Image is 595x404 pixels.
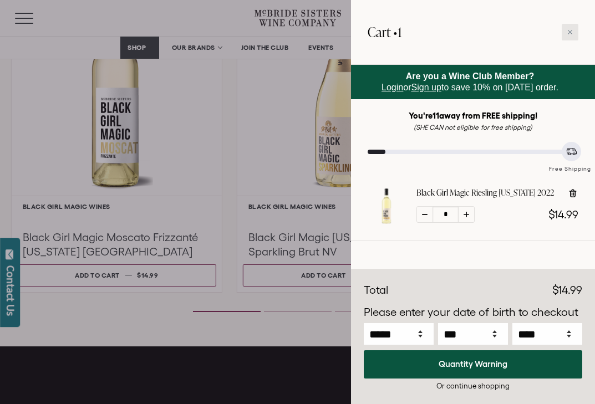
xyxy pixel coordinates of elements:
a: Black Girl Magic Riesling California 2022 [368,215,405,227]
strong: Are you a Wine Club Member? [406,71,535,81]
div: Total [364,282,388,299]
span: $14.99 [548,208,578,221]
a: Login [382,83,403,92]
em: (SHE CAN not eligible for free shipping) [414,124,532,131]
h2: Cart • [368,17,401,48]
span: 11 [433,111,439,120]
span: or to save 10% on [DATE] order. [382,71,558,92]
span: $14.99 [552,284,582,296]
a: Black Girl Magic Riesling [US_STATE] 2022 [416,187,554,198]
button: Quantity Warning [364,350,582,379]
p: Please enter your date of birth to checkout [364,304,582,321]
strong: You're away from FREE shipping! [409,111,538,120]
span: 1 [398,23,401,41]
div: Free Shipping [545,154,595,173]
a: Sign up [411,83,441,92]
div: Or continue shopping [364,381,582,391]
